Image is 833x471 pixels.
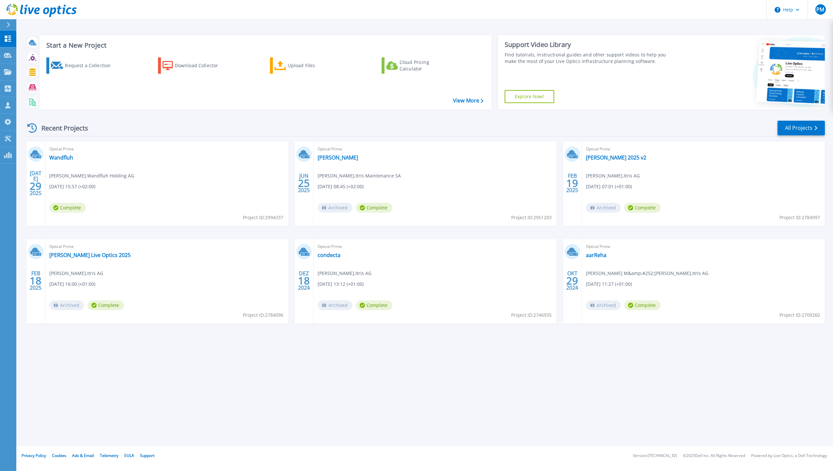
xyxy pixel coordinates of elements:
span: Project ID: 2746935 [511,311,552,319]
a: Upload Files [270,57,343,74]
span: [DATE] 07:01 (+01:00) [586,183,632,190]
a: Cookies [52,453,66,458]
span: PM [816,7,824,12]
span: 25 [298,180,310,186]
a: All Projects [778,121,825,135]
span: 18 [30,278,41,283]
li: Powered by Live Optics, a Dell Technology [751,454,827,458]
div: Upload Files [288,59,340,72]
a: condecta [318,252,340,258]
span: Project ID: 2994337 [243,214,283,221]
h3: Start a New Project [46,42,483,49]
span: [DATE] 11:27 (+01:00) [586,281,632,288]
div: Find tutorials, instructional guides and other support videos to help you make the most of your L... [505,52,673,65]
span: Complete [356,300,392,310]
span: 29 [566,278,578,283]
span: [DATE] 15:57 (+02:00) [49,183,95,190]
div: OKT 2024 [566,269,578,293]
span: [PERSON_NAME] , Itris AG [318,270,371,277]
span: [DATE] 16:00 (+01:00) [49,281,95,288]
li: Version: [TECHNICAL_ID] [633,454,677,458]
span: Optical Prime [318,145,553,153]
div: JUN 2025 [298,171,310,195]
a: [PERSON_NAME] 2025 v2 [586,154,646,161]
a: [PERSON_NAME] [318,154,358,161]
a: aarReha [586,252,606,258]
span: Archived [318,300,353,310]
a: EULA [124,453,134,458]
span: Archived [318,203,353,213]
span: Project ID: 2951203 [511,214,552,221]
span: Optical Prime [49,243,284,250]
a: View More [453,98,483,104]
span: Complete [87,300,124,310]
a: Privacy Policy [22,453,46,458]
a: Support [140,453,154,458]
span: [DATE] 13:12 (+01:00) [318,281,364,288]
span: [PERSON_NAME] , Itris AG [586,172,640,179]
span: [PERSON_NAME] , Wandfluh Holding AG [49,172,134,179]
span: Complete [624,300,661,310]
a: Request a Collection [46,57,119,74]
div: Cloud Pricing Calculator [400,59,452,72]
a: Ads & Email [72,453,94,458]
div: FEB 2025 [566,171,578,195]
a: [PERSON_NAME] Live Optics 2025 [49,252,131,258]
div: Support Video Library [505,40,673,49]
li: © 2025 Dell Inc. All Rights Reserved [683,454,745,458]
span: [PERSON_NAME] , Itris Maintenance SA [318,172,401,179]
span: Optical Prime [49,145,284,153]
div: [DATE] 2025 [29,171,42,195]
span: [DATE] 08:45 (+02:00) [318,183,364,190]
span: Complete [624,203,661,213]
span: Project ID: 2709260 [779,311,820,319]
span: Project ID: 2784997 [779,214,820,221]
div: FEB 2025 [29,269,42,293]
span: Optical Prime [586,145,821,153]
span: Optical Prime [586,243,821,250]
a: Download Collector [158,57,231,74]
div: DEZ 2024 [298,269,310,293]
span: 19 [566,180,578,186]
span: [PERSON_NAME] , Itris AG [49,270,103,277]
span: 18 [298,278,310,283]
a: Explore Now! [505,90,554,103]
a: Wandfluh [49,154,73,161]
span: Project ID: 2784096 [243,311,283,319]
span: Optical Prime [318,243,553,250]
span: Archived [586,300,621,310]
span: Complete [356,203,392,213]
div: Download Collector [175,59,227,72]
span: Complete [49,203,86,213]
span: Archived [586,203,621,213]
span: Archived [49,300,84,310]
div: Request a Collection [65,59,117,72]
a: Cloud Pricing Calculator [382,57,454,74]
div: Recent Projects [25,120,97,136]
span: [PERSON_NAME] M&amp;#252;[PERSON_NAME] , Itris AG [586,270,708,277]
a: Telemetry [100,453,118,458]
span: 29 [30,183,41,189]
